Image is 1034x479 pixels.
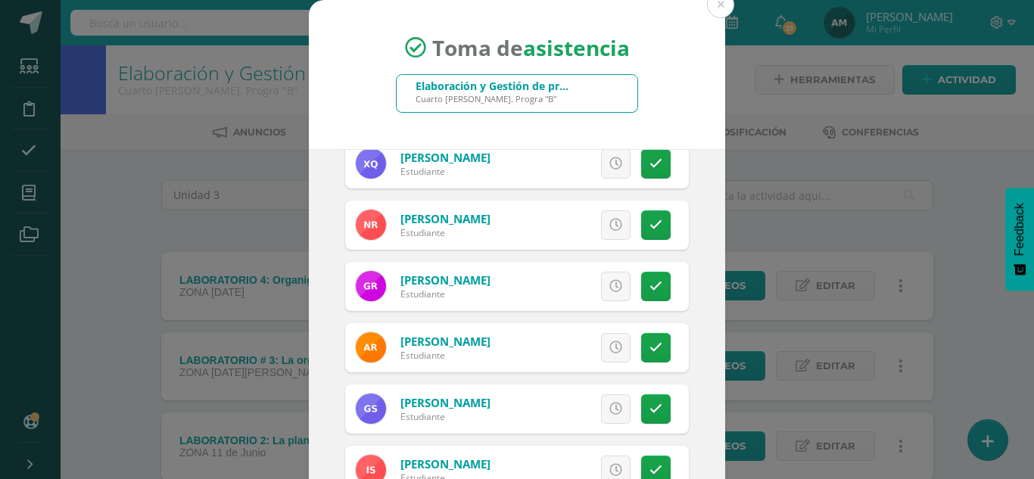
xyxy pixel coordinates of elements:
a: [PERSON_NAME] [400,395,491,410]
div: Cuarto [PERSON_NAME]. Progra "B" [416,93,575,104]
span: Excusa [529,334,571,362]
span: Excusa [529,395,571,423]
a: [PERSON_NAME] [400,456,491,471]
span: Excusa [529,272,571,300]
span: Toma de [432,33,630,62]
a: [PERSON_NAME] [400,150,491,165]
div: Estudiante [400,288,491,300]
a: [PERSON_NAME] [400,272,491,288]
div: Estudiante [400,410,491,423]
a: [PERSON_NAME] [400,211,491,226]
img: 731b1f1ed0db3aec37f3b209f0dff67e.png [356,393,386,424]
img: e244b3a137831861b0b28508cf6c3ae9.png [356,210,386,240]
div: Estudiante [400,349,491,362]
div: Estudiante [400,165,491,178]
button: Feedback - Mostrar encuesta [1005,188,1034,291]
strong: asistencia [523,33,630,62]
div: Elaboración y Gestión de proyectos [416,79,575,93]
span: Feedback [1013,203,1026,256]
img: 43b5207b85fc593c4c82b385879184fd.png [356,148,386,179]
input: Busca un grado o sección aquí... [397,75,637,112]
span: Excusa [529,150,571,178]
span: Excusa [529,211,571,239]
div: Estudiante [400,226,491,239]
img: b13ce0c7e2a86c3512640255b6b1656f.png [356,271,386,301]
a: [PERSON_NAME] [400,334,491,349]
img: 15d396d85e58df9cfc8bd1e172bd0273.png [356,332,386,362]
